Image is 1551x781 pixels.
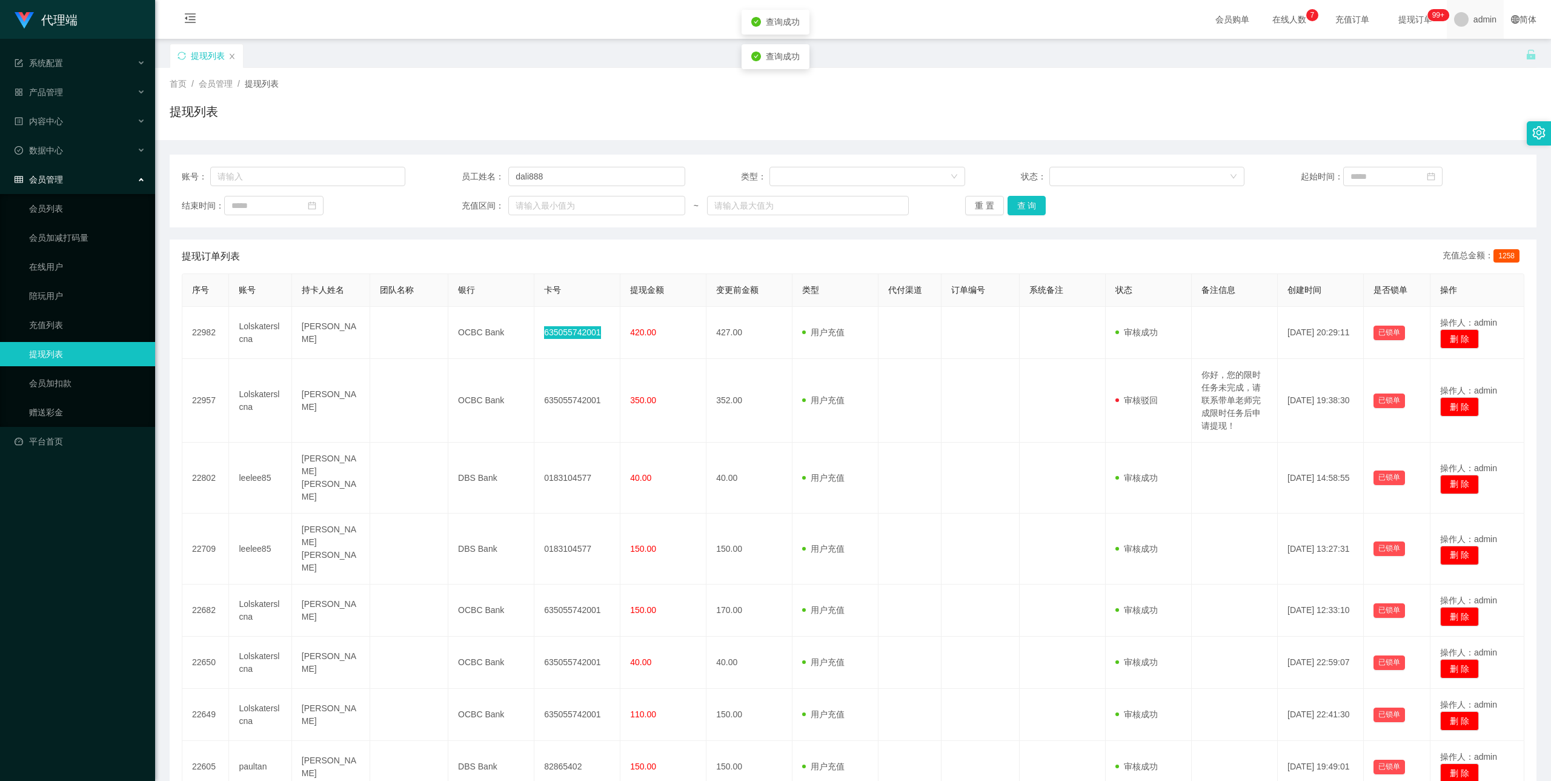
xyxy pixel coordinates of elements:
span: 查询成功 [766,52,800,61]
button: 已锁单 [1373,326,1405,340]
i: 图标: global [1511,15,1519,24]
td: 0183104577 [534,443,620,514]
span: 操作人：admin [1440,700,1497,709]
td: OCBC Bank [448,307,534,359]
td: 22682 [182,585,229,637]
i: 图标: menu-fold [170,1,211,39]
span: 变更前金额 [716,285,759,295]
td: leelee85 [229,443,291,514]
a: 充值列表 [29,313,145,337]
td: 40.00 [706,637,792,689]
span: 数据中心 [15,146,63,155]
span: / [237,79,240,89]
td: [PERSON_NAME] [292,307,370,359]
span: 提现订单列表 [182,249,240,264]
td: [DATE] 19:38:30 [1278,359,1364,443]
span: 150.00 [630,544,656,554]
td: [DATE] 14:58:55 [1278,443,1364,514]
td: [PERSON_NAME] [292,689,370,741]
span: 内容中心 [15,116,63,126]
span: 操作人：admin [1440,595,1497,605]
span: 持卡人姓名 [302,285,344,295]
i: 图标: down [1230,173,1237,181]
span: 查询成功 [766,17,800,27]
span: ~ [685,199,707,212]
td: 22982 [182,307,229,359]
span: 420.00 [630,327,656,337]
span: 账号 [239,285,256,295]
td: [DATE] 12:33:10 [1278,585,1364,637]
span: 40.00 [630,473,651,483]
i: icon: check-circle [751,52,761,61]
sup: 7 [1306,9,1318,21]
span: 代付渠道 [888,285,922,295]
input: 请输入最大值为 [707,196,909,215]
i: 图标: calendar [308,201,316,210]
td: 22709 [182,514,229,585]
span: 类型： [741,170,769,183]
td: [PERSON_NAME] [PERSON_NAME] [292,514,370,585]
input: 请输入 [210,167,406,186]
span: 创建时间 [1287,285,1321,295]
td: 635055742001 [534,689,620,741]
a: 会员列表 [29,196,145,221]
span: 用户充值 [802,709,845,719]
td: Lolskaterslcna [229,585,291,637]
span: 备注信息 [1201,285,1235,295]
span: 提现列表 [245,79,279,89]
td: 0183104577 [534,514,620,585]
button: 删 除 [1440,397,1479,417]
span: 操作人：admin [1440,386,1497,395]
button: 已锁单 [1373,603,1405,618]
a: 代理端 [15,15,78,24]
span: 类型 [802,285,819,295]
i: icon: check-circle [751,17,761,27]
i: 图标: setting [1532,126,1546,139]
span: 订单编号 [951,285,985,295]
td: 635055742001 [534,359,620,443]
span: 在线人数 [1266,15,1312,24]
span: 用户充值 [802,327,845,337]
span: 审核成功 [1115,657,1158,667]
td: 40.00 [706,443,792,514]
i: 图标: calendar [1427,172,1435,181]
button: 已锁单 [1373,541,1405,556]
span: 操作人：admin [1440,534,1497,544]
span: 350.00 [630,395,656,405]
td: Lolskaterslcna [229,637,291,689]
span: 40.00 [630,657,651,667]
button: 查 询 [1008,196,1046,215]
button: 删 除 [1440,329,1479,349]
span: 审核成功 [1115,473,1158,483]
td: 150.00 [706,514,792,585]
td: 22650 [182,637,229,689]
button: 已锁单 [1373,708,1405,722]
td: 22802 [182,443,229,514]
span: 序号 [192,285,209,295]
span: 充值订单 [1329,15,1375,24]
td: OCBC Bank [448,689,534,741]
a: 提现列表 [29,342,145,366]
td: [DATE] 22:59:07 [1278,637,1364,689]
button: 重 置 [965,196,1004,215]
span: 用户充值 [802,657,845,667]
span: 操作人：admin [1440,648,1497,657]
span: 结束时间： [182,199,224,212]
div: 充值总金额： [1443,249,1524,264]
span: 账号： [182,170,210,183]
span: 审核成功 [1115,762,1158,771]
h1: 提现列表 [170,102,218,121]
div: 提现列表 [191,44,225,67]
span: 150.00 [630,762,656,771]
a: 陪玩用户 [29,284,145,308]
td: 427.00 [706,307,792,359]
span: 员工姓名： [462,170,509,183]
span: 用户充值 [802,544,845,554]
td: 170.00 [706,585,792,637]
span: 状态： [1021,170,1049,183]
i: 图标: down [951,173,958,181]
i: 图标: profile [15,117,23,126]
i: 图标: table [15,175,23,184]
td: OCBC Bank [448,359,534,443]
td: DBS Bank [448,514,534,585]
